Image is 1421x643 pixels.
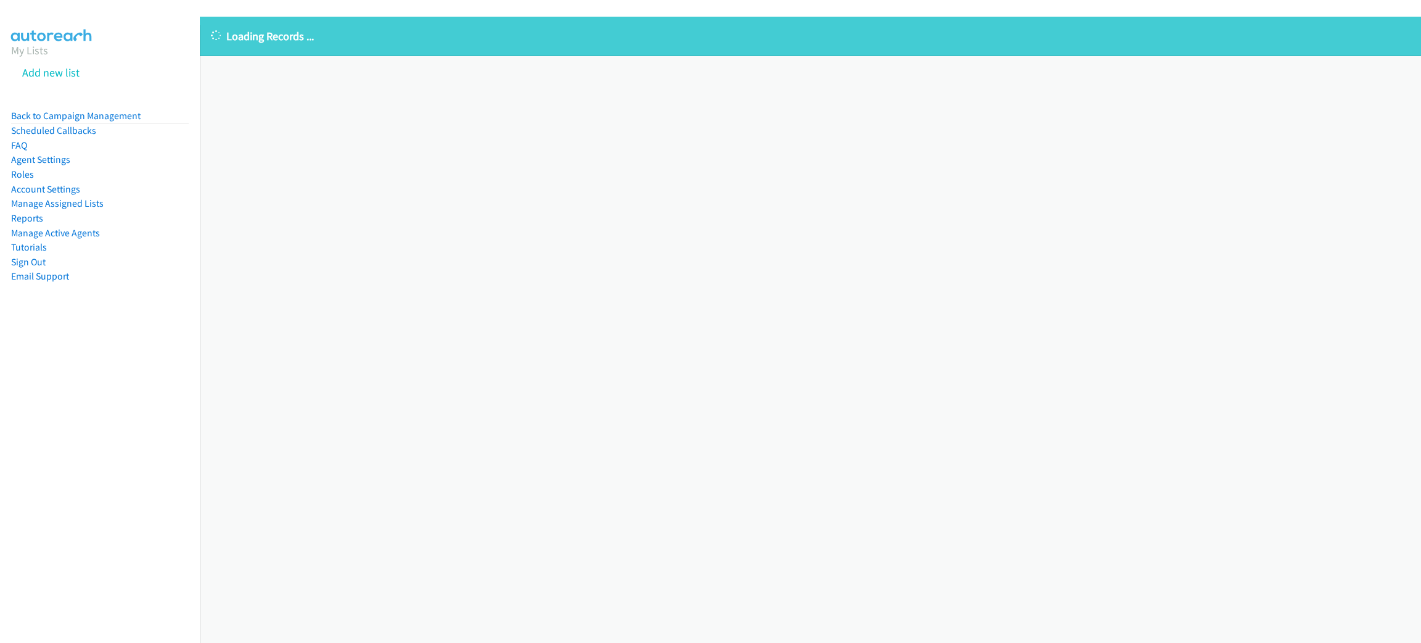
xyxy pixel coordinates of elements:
a: Sign Out [11,256,46,268]
a: Reports [11,212,43,224]
a: Roles [11,168,34,180]
a: Agent Settings [11,154,70,165]
a: Manage Assigned Lists [11,197,104,209]
a: Account Settings [11,183,80,195]
a: Scheduled Callbacks [11,125,96,136]
p: Loading Records ... [211,28,1410,44]
a: Email Support [11,270,69,282]
a: Back to Campaign Management [11,110,141,122]
a: FAQ [11,139,27,151]
a: My Lists [11,43,48,57]
a: Add new list [22,65,80,80]
a: Tutorials [11,241,47,253]
a: Manage Active Agents [11,227,100,239]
